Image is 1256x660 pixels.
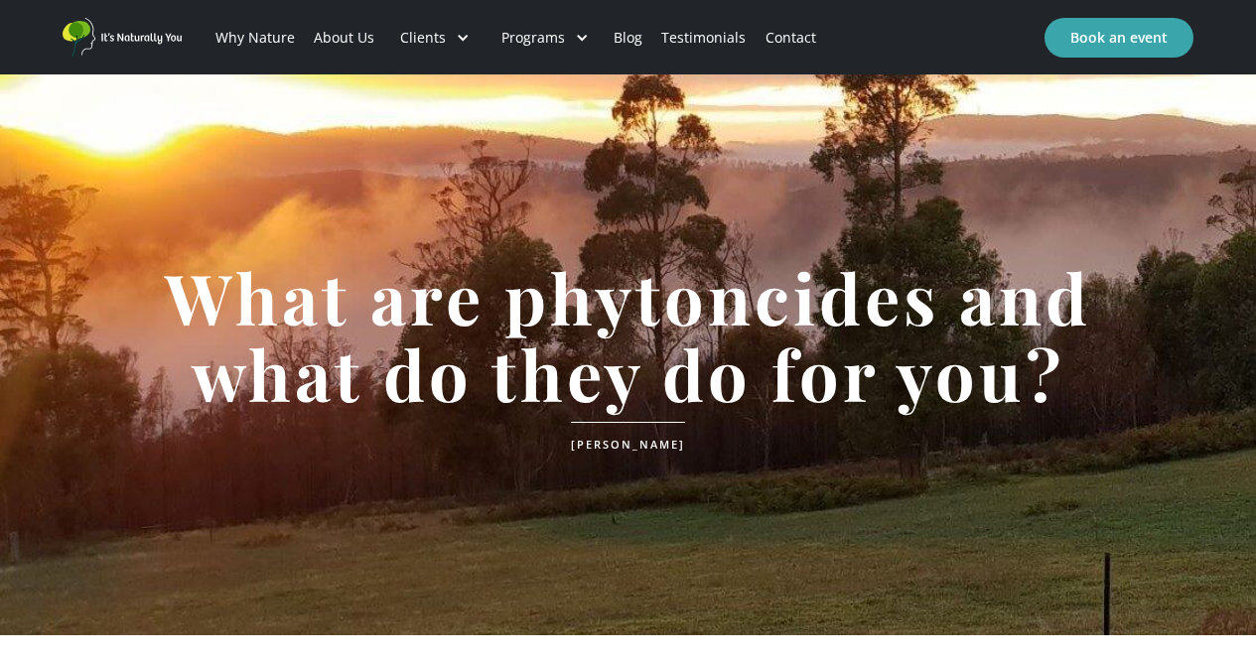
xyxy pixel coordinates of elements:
[1045,18,1193,58] a: Book an event
[571,422,685,457] div: [PERSON_NAME]
[756,4,825,71] a: Contact
[63,259,1194,412] h1: What are phytoncides and what do they do for you?
[605,4,652,71] a: Blog
[486,4,605,71] div: Programs
[304,4,383,71] a: About Us
[206,4,304,71] a: Why Nature
[63,18,182,57] a: home
[384,4,486,71] div: Clients
[652,4,756,71] a: Testimonials
[501,28,565,48] div: Programs
[400,28,446,48] div: Clients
